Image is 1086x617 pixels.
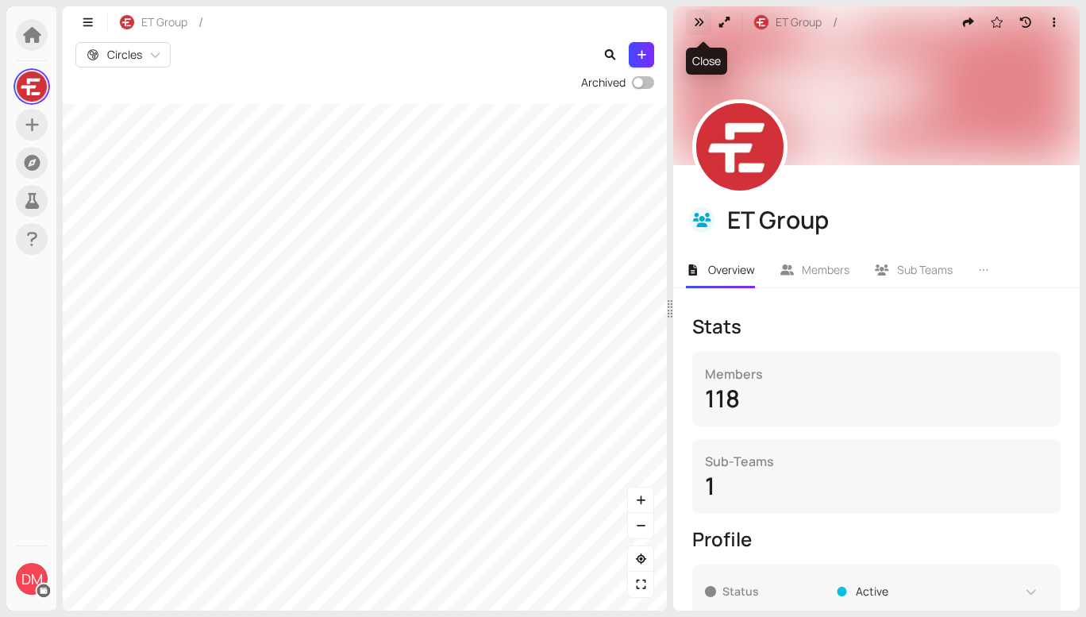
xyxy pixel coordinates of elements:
[708,262,755,277] span: Overview
[897,262,953,277] span: Sub Teams
[17,71,47,102] img: LsfHRQdbm8.jpeg
[686,48,727,75] div: Close
[705,452,1048,471] div: Sub-Teams
[856,583,888,600] span: Active
[722,583,824,600] span: Status
[107,46,142,64] span: Circles
[705,384,1048,414] div: 118
[141,13,187,31] span: ET Group
[802,262,849,277] span: Members
[696,103,784,191] img: sxiwkZVnJ8.jpeg
[120,15,134,29] img: r-RjKx4yED.jpeg
[581,74,626,91] div: Archived
[745,10,830,35] button: ET Group
[21,563,43,595] span: DM
[111,10,195,35] button: ET Group
[754,15,768,29] img: r-RjKx4yED.jpeg
[705,364,1048,384] div: Members
[692,526,1061,552] div: Profile
[776,13,822,31] span: ET Group
[727,205,1057,235] div: ET Group
[705,471,1048,501] div: 1
[978,264,989,276] span: ellipsis
[692,314,1061,339] div: Stats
